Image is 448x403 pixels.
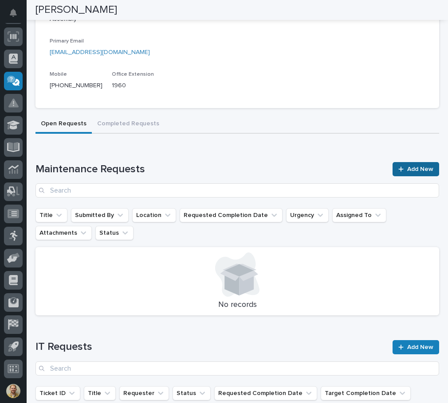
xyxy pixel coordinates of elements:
[407,344,433,350] span: Add New
[214,386,317,400] button: Requested Completion Date
[332,208,386,222] button: Assigned To
[35,4,117,16] h2: [PERSON_NAME]
[84,386,116,400] button: Title
[50,82,102,89] a: [PHONE_NUMBER]
[112,72,154,77] span: Office Extension
[11,9,23,23] div: Notifications
[393,340,439,354] a: Add New
[4,382,23,400] button: users-avatar
[92,115,165,134] button: Completed Requests
[4,4,23,22] button: Notifications
[393,162,439,176] a: Add New
[35,361,439,376] input: Search
[50,49,150,55] a: [EMAIL_ADDRESS][DOMAIN_NAME]
[35,115,92,134] button: Open Requests
[321,386,411,400] button: Target Completion Date
[41,300,434,310] p: No records
[173,386,211,400] button: Status
[50,39,84,44] span: Primary Email
[35,208,67,222] button: Title
[35,341,387,353] h1: IT Requests
[50,72,67,77] span: Mobile
[71,208,129,222] button: Submitted By
[407,166,433,172] span: Add New
[112,81,167,90] p: 1960
[119,386,169,400] button: Requester
[35,386,80,400] button: Ticket ID
[95,226,134,240] button: Status
[132,208,176,222] button: Location
[286,208,329,222] button: Urgency
[180,208,283,222] button: Requested Completion Date
[35,183,439,198] input: Search
[35,226,92,240] button: Attachments
[35,163,387,176] h1: Maintenance Requests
